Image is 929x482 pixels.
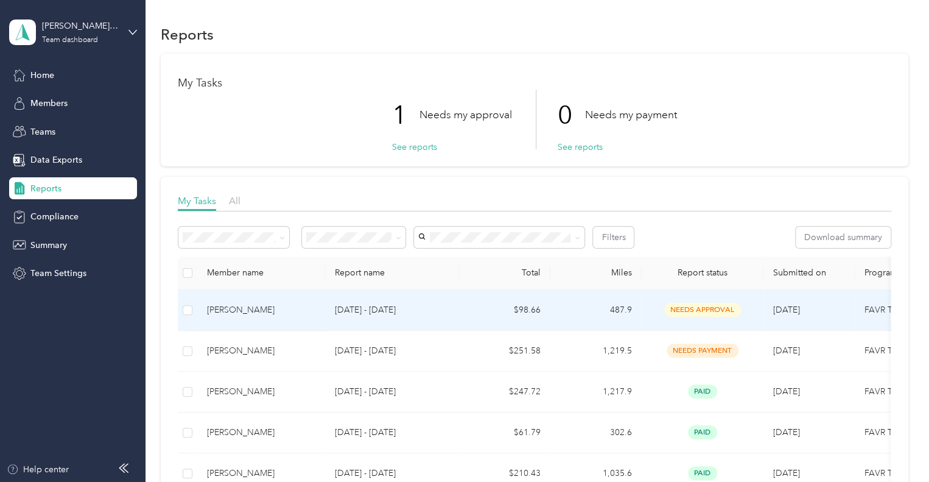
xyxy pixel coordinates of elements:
td: 1,217.9 [550,372,642,413]
span: [DATE] [773,346,800,356]
td: $247.72 [459,372,550,413]
th: Submitted on [763,257,855,290]
p: [DATE] - [DATE] [335,344,449,358]
div: [PERSON_NAME] [207,467,315,480]
span: paid [688,425,717,439]
div: [PERSON_NAME] [207,385,315,399]
span: Home [30,69,54,82]
p: Needs my payment [585,107,677,122]
span: needs approval [664,303,741,317]
p: Needs my approval [419,107,512,122]
button: See reports [558,141,603,154]
p: [DATE] - [DATE] [335,426,449,439]
h1: Reports [161,28,214,41]
div: Miles [560,268,632,278]
button: Download summary [796,227,891,248]
div: Member name [207,268,315,278]
td: 302.6 [550,413,642,453]
span: [DATE] [773,427,800,438]
td: 1,219.5 [550,331,642,372]
td: $98.66 [459,290,550,331]
span: Report status [651,268,754,278]
button: Filters [593,227,634,248]
span: [DATE] [773,468,800,478]
div: [PERSON_NAME][EMAIL_ADDRESS][PERSON_NAME][DOMAIN_NAME] [42,19,118,32]
span: Summary [30,239,67,252]
div: Team dashboard [42,37,98,44]
span: Team Settings [30,267,86,280]
span: needs payment [667,344,738,358]
p: [DATE] - [DATE] [335,303,449,317]
th: Member name [197,257,325,290]
h1: My Tasks [178,77,891,90]
span: All [229,195,240,207]
span: Data Exports [30,154,82,166]
div: Total [469,268,541,278]
td: $251.58 [459,331,550,372]
div: [PERSON_NAME] [207,426,315,439]
span: [DATE] [773,305,800,315]
p: [DATE] - [DATE] [335,385,449,399]
p: 1 [392,90,419,141]
td: $61.79 [459,413,550,453]
div: [PERSON_NAME] [207,344,315,358]
span: [DATE] [773,386,800,397]
span: paid [688,385,717,399]
p: [DATE] - [DATE] [335,467,449,480]
div: [PERSON_NAME] [207,303,315,317]
th: Report name [325,257,459,290]
span: Reports [30,182,61,195]
iframe: Everlance-gr Chat Button Frame [861,414,929,482]
span: Compliance [30,210,79,223]
span: Members [30,97,68,110]
button: See reports [392,141,437,154]
button: Help center [7,463,69,476]
p: 0 [558,90,585,141]
span: My Tasks [178,195,216,207]
td: 487.9 [550,290,642,331]
span: Teams [30,126,55,138]
span: paid [688,466,717,480]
